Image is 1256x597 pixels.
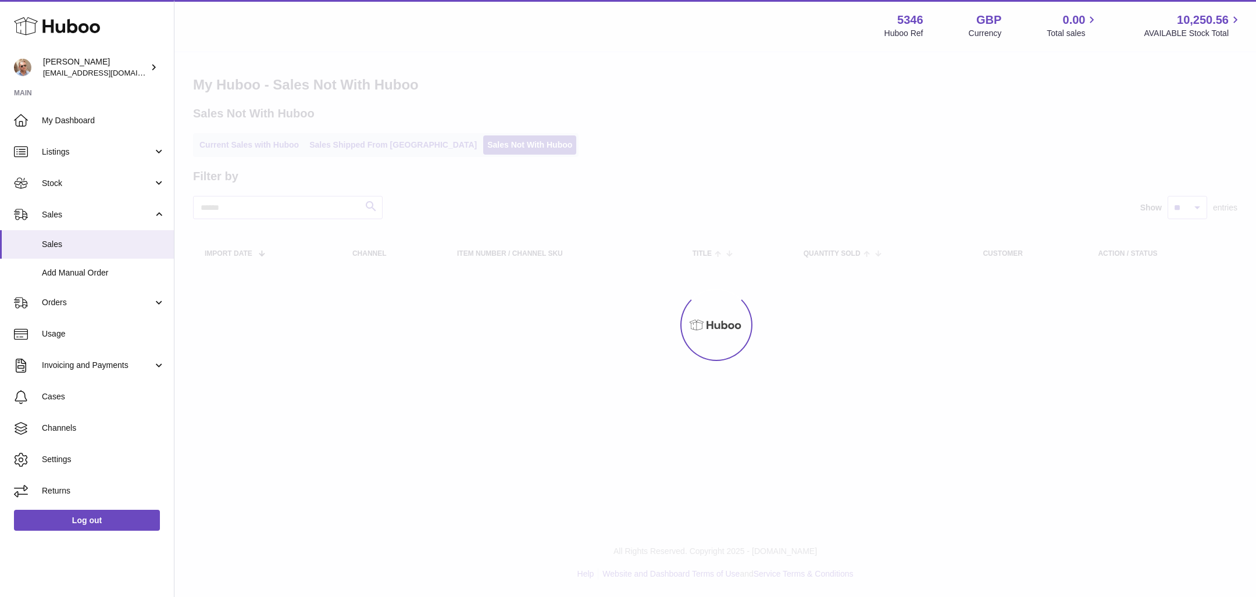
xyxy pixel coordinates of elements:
[42,328,165,339] span: Usage
[897,12,923,28] strong: 5346
[42,423,165,434] span: Channels
[1144,12,1242,39] a: 10,250.56 AVAILABLE Stock Total
[42,485,165,496] span: Returns
[969,28,1002,39] div: Currency
[14,510,160,531] a: Log out
[42,391,165,402] span: Cases
[42,267,165,278] span: Add Manual Order
[42,454,165,465] span: Settings
[976,12,1001,28] strong: GBP
[1063,12,1086,28] span: 0.00
[42,297,153,308] span: Orders
[42,115,165,126] span: My Dashboard
[1177,12,1229,28] span: 10,250.56
[14,59,31,76] img: support@radoneltd.co.uk
[43,56,148,78] div: [PERSON_NAME]
[42,146,153,158] span: Listings
[42,239,165,250] span: Sales
[43,68,171,77] span: [EMAIL_ADDRESS][DOMAIN_NAME]
[1047,28,1098,39] span: Total sales
[42,360,153,371] span: Invoicing and Payments
[1047,12,1098,39] a: 0.00 Total sales
[42,209,153,220] span: Sales
[42,178,153,189] span: Stock
[884,28,923,39] div: Huboo Ref
[1144,28,1242,39] span: AVAILABLE Stock Total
